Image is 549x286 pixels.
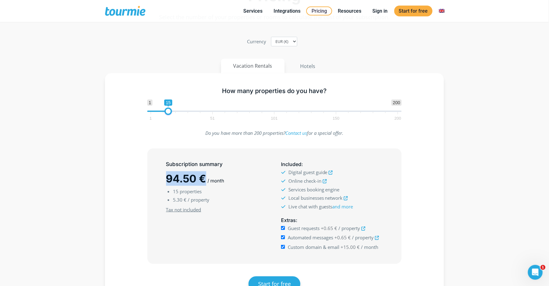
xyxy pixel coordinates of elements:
span: Live chat with guests [288,203,353,210]
a: Contact us [285,130,307,136]
span: +0.65 € [321,225,337,231]
h5: : [281,216,383,224]
span: +15.00 € [341,244,360,250]
span: 1 [541,265,546,270]
h5: : [281,160,383,168]
span: Digital guest guide [288,169,328,175]
span: 150 [332,117,341,120]
button: Vacation Rentals [221,59,285,73]
span: / property [188,197,209,203]
span: / month [361,244,378,250]
span: Services booking engine [288,186,340,193]
a: Resources [333,7,366,15]
span: 1 [147,100,153,106]
span: 15 [164,100,172,106]
span: Online check-in [288,178,321,184]
span: Automated messages [288,234,333,241]
span: properties [180,188,202,194]
span: 101 [270,117,279,120]
a: Integrations [269,7,305,15]
span: Extras [281,217,296,223]
h5: How many properties do you have? [147,87,402,95]
span: Guest requests [288,225,320,231]
a: Switch to [434,7,449,15]
span: 200 [392,100,402,106]
span: Included [281,161,301,167]
u: Tax not included [166,207,201,213]
span: 5.30 € [173,197,186,203]
p: Do you have more than 200 properties? for a special offer. [147,129,402,137]
span: / month [208,178,224,184]
span: Local businesses network [288,195,343,201]
a: Start for free [394,6,433,16]
span: 15 [173,188,178,194]
h5: Subscription summary [166,160,268,168]
span: +0.65 € [334,234,351,241]
span: 51 [209,117,216,120]
a: and more [333,203,353,210]
a: Sign in [368,7,392,15]
a: Services [239,7,267,15]
span: 94.50 € [166,172,206,185]
span: Custom domain & email [288,244,339,250]
span: 200 [394,117,402,120]
button: Hotels [288,59,328,74]
a: Pricing [306,6,332,15]
span: 1 [149,117,153,120]
label: Currency [247,37,266,46]
iframe: Intercom live chat [528,265,543,280]
span: / property [352,234,374,241]
span: / property [338,225,360,231]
